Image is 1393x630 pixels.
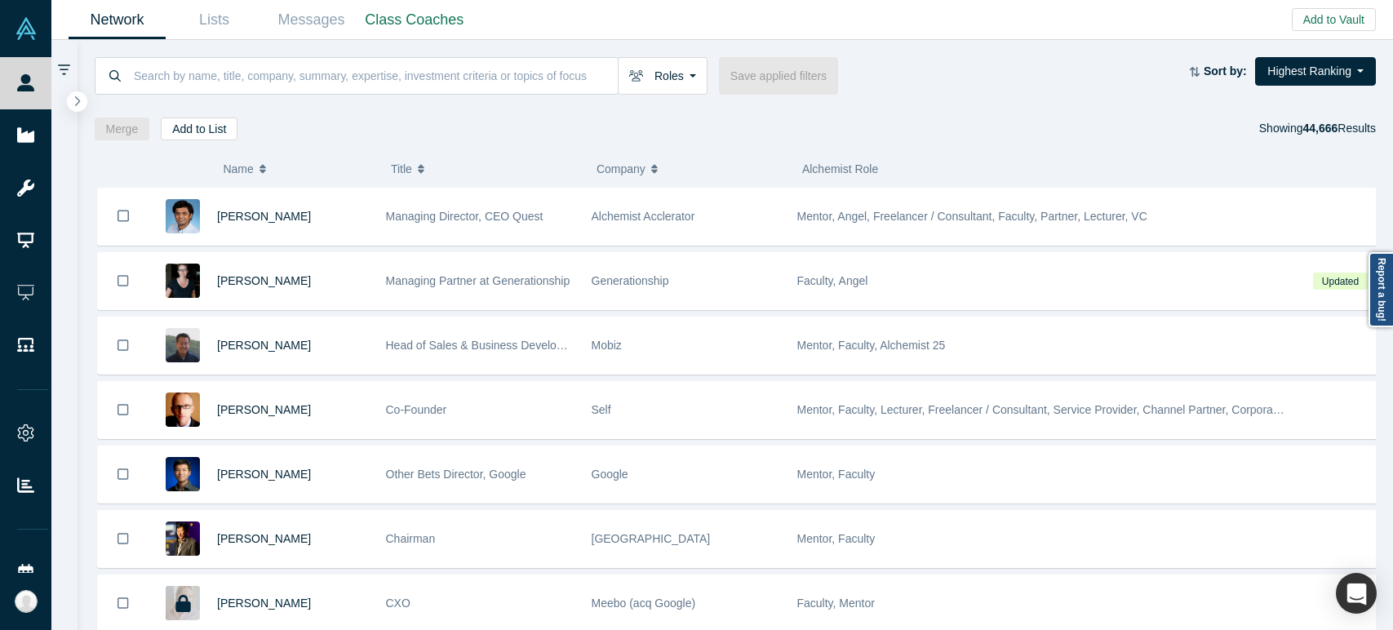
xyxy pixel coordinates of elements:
[95,118,150,140] button: Merge
[1302,122,1338,135] strong: 44,666
[161,118,237,140] button: Add to List
[223,152,374,186] button: Name
[98,188,149,245] button: Bookmark
[592,597,696,610] span: Meebo (acq Google)
[223,152,253,186] span: Name
[217,274,311,287] a: [PERSON_NAME]
[263,1,360,39] a: Messages
[597,152,645,186] span: Company
[166,328,200,362] img: Michael Chang's Profile Image
[217,468,311,481] a: [PERSON_NAME]
[386,468,526,481] span: Other Bets Director, Google
[217,403,311,416] a: [PERSON_NAME]
[98,382,149,438] button: Bookmark
[386,339,633,352] span: Head of Sales & Business Development (interim)
[1302,122,1376,135] span: Results
[386,597,410,610] span: CXO
[719,57,838,95] button: Save applied filters
[15,17,38,40] img: Alchemist Vault Logo
[217,532,311,545] a: [PERSON_NAME]
[98,511,149,567] button: Bookmark
[1204,64,1247,78] strong: Sort by:
[391,152,412,186] span: Title
[360,1,469,39] a: Class Coaches
[592,274,669,287] span: Generationship
[98,446,149,503] button: Bookmark
[797,532,876,545] span: Mentor, Faculty
[69,1,166,39] a: Network
[797,210,1147,223] span: Mentor, Angel, Freelancer / Consultant, Faculty, Partner, Lecturer, VC
[166,1,263,39] a: Lists
[166,521,200,556] img: Timothy Chou's Profile Image
[1255,57,1376,86] button: Highest Ranking
[597,152,785,186] button: Company
[1313,273,1367,290] span: Updated
[802,162,878,175] span: Alchemist Role
[132,56,618,95] input: Search by name, title, company, summary, expertise, investment criteria or topics of focus
[15,590,38,613] img: Rea Medina's Account
[592,210,695,223] span: Alchemist Acclerator
[797,597,875,610] span: Faculty, Mentor
[1369,252,1393,327] a: Report a bug!
[166,199,200,233] img: Gnani Palanikumar's Profile Image
[217,339,311,352] a: [PERSON_NAME]
[592,403,611,416] span: Self
[797,339,946,352] span: Mentor, Faculty, Alchemist 25
[166,393,200,427] img: Robert Winder's Profile Image
[1259,118,1376,140] div: Showing
[386,532,436,545] span: Chairman
[166,457,200,491] img: Steven Kan's Profile Image
[391,152,579,186] button: Title
[386,274,570,287] span: Managing Partner at Generationship
[1292,8,1376,31] button: Add to Vault
[618,57,708,95] button: Roles
[592,339,622,352] span: Mobiz
[797,468,876,481] span: Mentor, Faculty
[166,264,200,298] img: Rachel Chalmers's Profile Image
[386,403,447,416] span: Co-Founder
[592,532,711,545] span: [GEOGRAPHIC_DATA]
[797,274,868,287] span: Faculty, Angel
[386,210,543,223] span: Managing Director, CEO Quest
[98,253,149,309] button: Bookmark
[797,403,1333,416] span: Mentor, Faculty, Lecturer, Freelancer / Consultant, Service Provider, Channel Partner, Corporate ...
[592,468,628,481] span: Google
[217,597,311,610] a: [PERSON_NAME]
[217,210,311,223] a: [PERSON_NAME]
[98,317,149,374] button: Bookmark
